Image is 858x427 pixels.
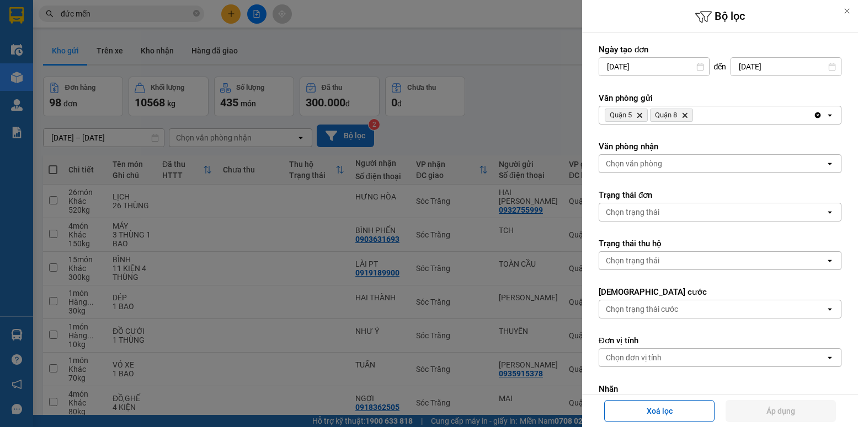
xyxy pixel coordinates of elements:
label: Văn phòng nhận [599,141,841,152]
label: Đơn vị tính [599,335,841,346]
label: [DEMOGRAPHIC_DATA] cước [599,287,841,298]
input: Selected Quận 5, Quận 8. [695,110,696,121]
svg: Clear all [813,111,822,120]
svg: Delete [681,112,688,118]
input: Select a date. [731,58,841,75]
div: Chọn trạng thái [606,207,659,218]
svg: open [825,305,834,314]
button: Xoá lọc [604,400,715,422]
div: Chọn trạng thái cước [606,304,678,315]
label: Nhãn [599,383,841,394]
label: Trạng thái thu hộ [599,238,841,249]
svg: Delete [636,112,643,118]
div: Chọn văn phòng [606,158,662,169]
svg: open [825,353,834,362]
span: đến [714,61,727,72]
div: Chọn đơn vị tính [606,352,662,363]
div: Chọn trạng thái [606,255,659,266]
h6: Bộ lọc [582,8,858,25]
label: Văn phòng gửi [599,93,841,104]
label: Trạng thái đơn [599,190,841,201]
span: Quận 8 [655,111,677,120]
span: Quận 5, close by backspace [605,109,648,122]
input: Select a date. [599,58,709,75]
svg: open [825,208,834,217]
button: Áp dụng [726,400,836,422]
label: Ngày tạo đơn [599,44,841,55]
svg: open [825,111,834,120]
svg: open [825,159,834,168]
span: Quận 5 [610,111,632,120]
span: Quận 8, close by backspace [650,109,693,122]
svg: open [825,256,834,265]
